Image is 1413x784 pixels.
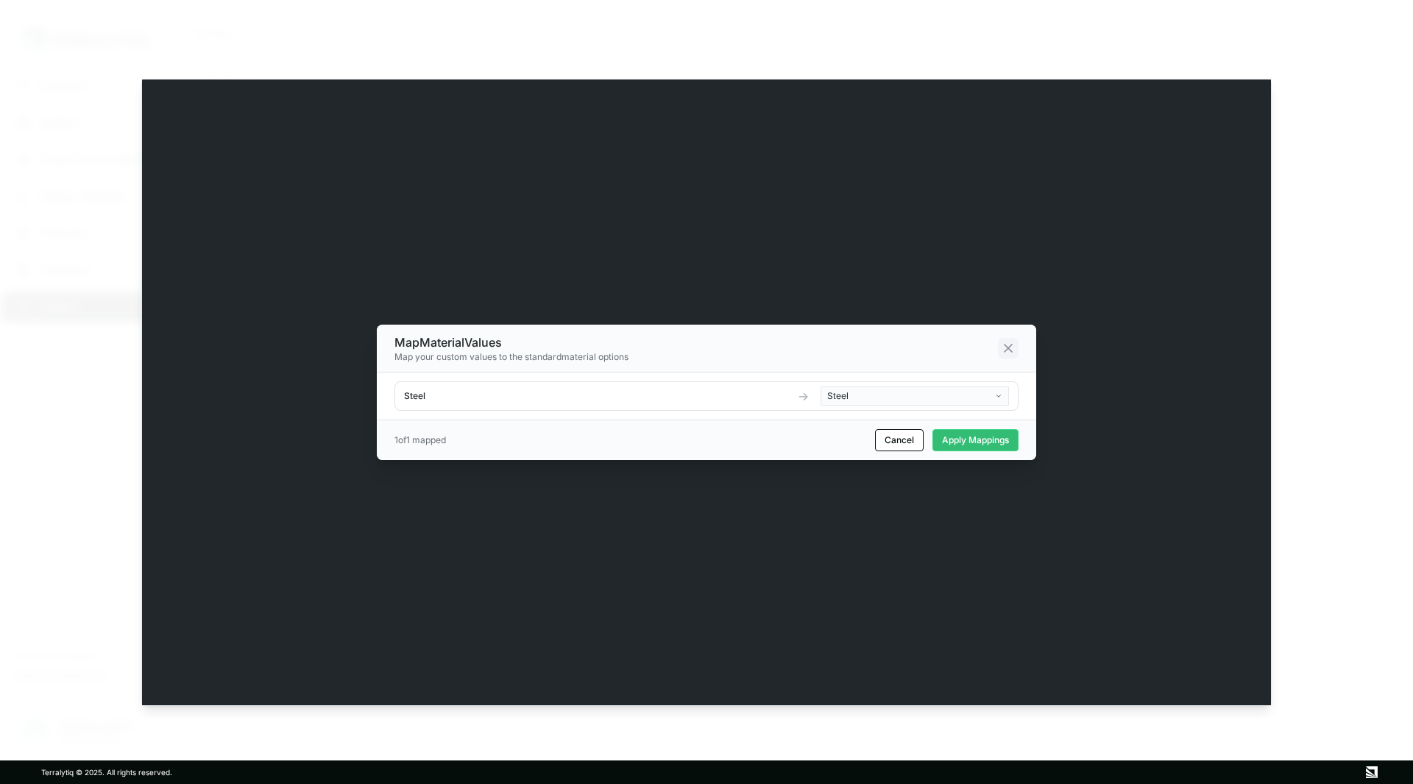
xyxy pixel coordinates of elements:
span: Steel [827,390,849,402]
h3: Map Material Values [394,333,628,351]
p: Map your custom values to the standard material options [394,351,628,363]
span: → [798,387,809,405]
div: 1 of 1 mapped [394,434,446,446]
button: Steel [821,386,1009,406]
button: Cancel [875,429,924,451]
button: Apply Mappings [932,429,1019,451]
span: Steel [404,390,425,402]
